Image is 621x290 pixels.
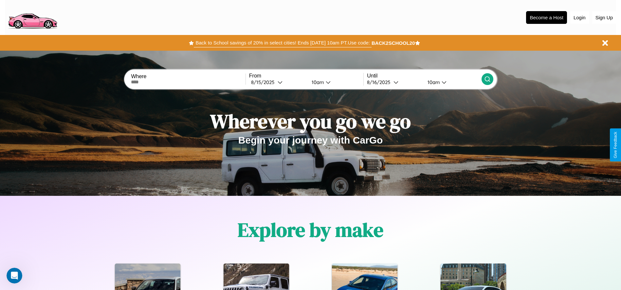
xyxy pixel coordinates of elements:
[422,79,482,86] button: 10am
[249,79,306,86] button: 8/15/2025
[5,3,60,30] img: logo
[592,11,616,24] button: Sign Up
[131,74,245,79] label: Where
[251,79,278,85] div: 8 / 15 / 2025
[367,73,481,79] label: Until
[308,79,326,85] div: 10am
[570,11,589,24] button: Login
[424,79,442,85] div: 10am
[613,132,618,158] div: Give Feedback
[367,79,393,85] div: 8 / 16 / 2025
[194,38,371,47] button: Back to School savings of 20% in select cities! Ends [DATE] 10am PT.Use code:
[7,268,22,283] iframe: Intercom live chat
[526,11,567,24] button: Become a Host
[249,73,363,79] label: From
[306,79,364,86] button: 10am
[238,216,383,243] h1: Explore by make
[372,40,415,46] b: BACK2SCHOOL20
